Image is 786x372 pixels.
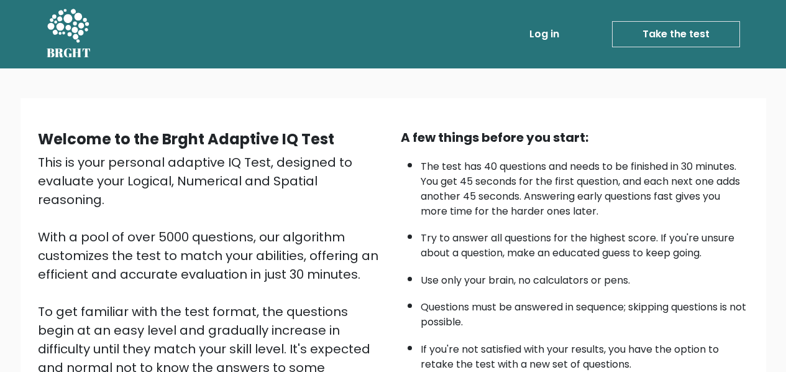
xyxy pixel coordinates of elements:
div: A few things before you start: [401,128,749,147]
li: If you're not satisfied with your results, you have the option to retake the test with a new set ... [421,336,749,372]
b: Welcome to the Brght Adaptive IQ Test [38,129,334,149]
li: The test has 40 questions and needs to be finished in 30 minutes. You get 45 seconds for the firs... [421,153,749,219]
a: BRGHT [47,5,91,63]
li: Use only your brain, no calculators or pens. [421,267,749,288]
a: Log in [524,22,564,47]
li: Try to answer all questions for the highest score. If you're unsure about a question, make an edu... [421,225,749,261]
h5: BRGHT [47,45,91,60]
a: Take the test [612,21,740,47]
li: Questions must be answered in sequence; skipping questions is not possible. [421,294,749,330]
